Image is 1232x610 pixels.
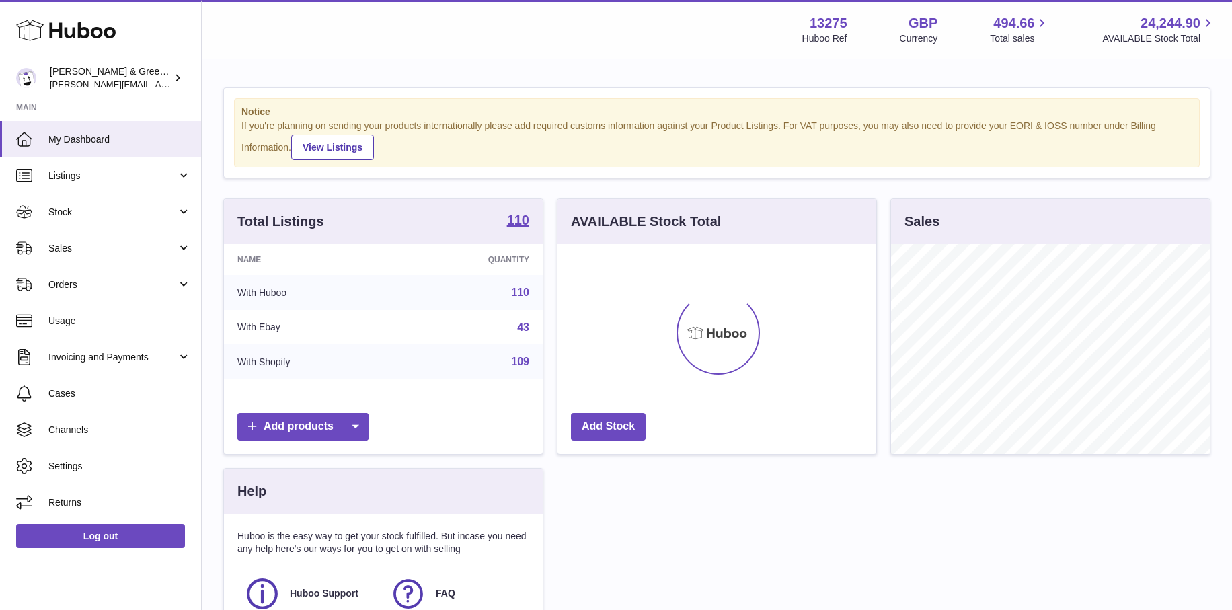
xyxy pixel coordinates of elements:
a: 43 [517,321,529,333]
span: My Dashboard [48,133,191,146]
td: With Shopify [224,344,396,379]
span: Cases [48,387,191,400]
span: 24,244.90 [1141,14,1200,32]
td: With Huboo [224,275,396,310]
h3: Sales [904,213,939,231]
p: Huboo is the easy way to get your stock fulfilled. But incase you need any help here's our ways f... [237,530,529,556]
h3: AVAILABLE Stock Total [571,213,721,231]
span: Settings [48,460,191,473]
span: Usage [48,315,191,328]
td: With Ebay [224,310,396,345]
span: Listings [48,169,177,182]
th: Quantity [396,244,543,275]
div: Currency [900,32,938,45]
a: 109 [511,356,529,367]
a: Add Stock [571,413,646,441]
span: 494.66 [993,14,1034,32]
div: [PERSON_NAME] & Green Ltd [50,65,171,91]
div: Huboo Ref [802,32,847,45]
span: Huboo Support [290,587,358,600]
span: [PERSON_NAME][EMAIL_ADDRESS][DOMAIN_NAME] [50,79,270,89]
span: Returns [48,496,191,509]
strong: Notice [241,106,1192,118]
img: ellen@bluebadgecompany.co.uk [16,68,36,88]
strong: GBP [909,14,937,32]
strong: 13275 [810,14,847,32]
a: View Listings [291,135,374,160]
a: 110 [507,213,529,229]
strong: 110 [507,213,529,227]
span: Channels [48,424,191,436]
a: 494.66 Total sales [990,14,1050,45]
div: If you're planning on sending your products internationally please add required customs informati... [241,120,1192,160]
span: AVAILABLE Stock Total [1102,32,1216,45]
span: Orders [48,278,177,291]
span: Sales [48,242,177,255]
a: 24,244.90 AVAILABLE Stock Total [1102,14,1216,45]
a: 110 [511,287,529,298]
a: Log out [16,524,185,548]
span: FAQ [436,587,455,600]
span: Total sales [990,32,1050,45]
h3: Total Listings [237,213,324,231]
a: Add products [237,413,369,441]
span: Invoicing and Payments [48,351,177,364]
span: Stock [48,206,177,219]
th: Name [224,244,396,275]
h3: Help [237,482,266,500]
